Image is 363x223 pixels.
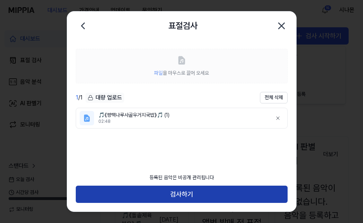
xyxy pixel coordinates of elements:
[145,170,218,186] div: 등록된 음악은 비공개 관리됩니다
[154,70,163,76] span: 파일
[85,93,124,103] button: 대량 업로드
[76,93,83,102] div: / 1
[260,92,288,103] button: 전체 삭제
[98,119,266,125] div: 02:48
[98,112,266,119] div: 🎵《평택나루사골우거지국밥》🎵 (1)
[154,70,209,76] span: 을 마우스로 끌어 오세요
[76,94,78,101] span: 1
[168,19,198,33] h2: 표절검사
[76,186,288,203] button: 검사하기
